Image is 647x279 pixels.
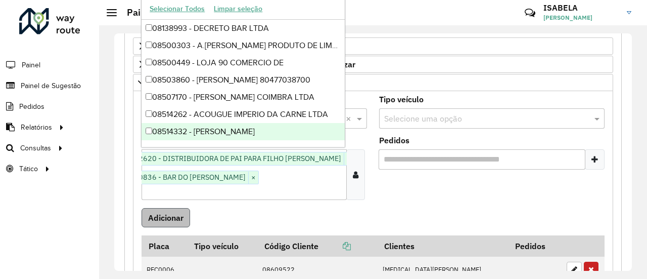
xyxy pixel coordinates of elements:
[142,20,345,37] div: 08138993 - DECRETO BAR LTDA
[21,122,52,133] span: Relatórios
[20,143,51,153] span: Consultas
[142,89,345,106] div: 08507170 - [PERSON_NAME] COIMBRA LTDA
[21,81,81,91] span: Painel de Sugestão
[142,37,345,54] div: 08500303 - A.[PERSON_NAME] PRODUTO DE LIMPEZA ME
[142,140,345,157] div: 08514517 - 42.565.977 [PERSON_NAME] [PERSON_NAME]
[142,123,345,140] div: 08514332 - [PERSON_NAME]
[257,235,378,257] th: Código Cliente
[344,153,354,165] span: ×
[209,1,267,17] button: Limpar seleção
[142,235,188,257] th: Placa
[133,37,613,55] a: Priorizar Cliente - Não podem ficar no buffer
[19,101,44,112] span: Pedidos
[117,7,271,18] h2: Painel de Sugestão - Criar registro
[188,235,257,257] th: Tipo veículo
[346,112,354,125] span: Clear all
[519,2,541,24] a: Contato Rápido
[22,60,40,70] span: Painel
[145,1,209,17] button: Selecionar Todos
[378,235,509,257] th: Clientes
[318,241,351,251] a: Copiar
[133,74,613,91] a: Cliente para Recarga
[133,56,613,73] a: Preservar Cliente - Devem ficar no buffer, não roteirizar
[142,54,345,71] div: 08500449 - LOJA 90 COMERCIO DE
[379,93,424,105] label: Tipo veículo
[142,106,345,123] div: 08514262 - ACOUGUE IMPERIO DA CARNE LTDA
[19,164,38,174] span: Tático
[543,3,619,13] h3: ISABELA
[142,71,345,89] div: 08503860 - [PERSON_NAME] 80477038700
[118,152,344,165] span: 08612620 - DISTRIBUIDORA DE PAI PARA FILHO [PERSON_NAME]
[142,208,190,227] button: Adicionar
[509,235,562,257] th: Pedidos
[118,171,248,183] span: 08600836 - BAR DO [PERSON_NAME]
[543,13,619,22] span: [PERSON_NAME]
[379,134,409,146] label: Pedidos
[248,172,258,184] span: ×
